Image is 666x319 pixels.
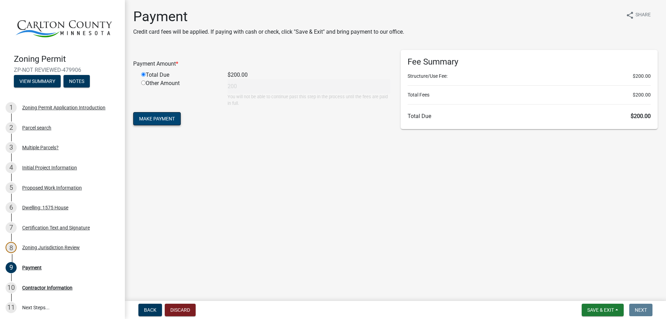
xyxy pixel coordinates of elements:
span: Share [635,11,651,19]
span: $200.00 [633,91,651,99]
button: shareShare [620,8,656,22]
div: 5 [6,182,17,193]
h6: Fee Summary [408,57,651,67]
button: Discard [165,304,196,316]
div: 2 [6,122,17,133]
h1: Payment [133,8,404,25]
div: Proposed Work Information [22,185,82,190]
h4: Zoning Permit [14,54,119,64]
div: 9 [6,262,17,273]
div: 10 [6,282,17,293]
button: Save & Exit [582,304,624,316]
button: Next [629,304,652,316]
div: Initial Project Information [22,165,77,170]
li: Structure/Use Fee: [408,73,651,80]
i: share [626,11,634,19]
div: Contractor Information [22,285,72,290]
div: 7 [6,222,17,233]
div: 8 [6,242,17,253]
div: Zoning Permit Application Introduction [22,105,105,110]
div: Other Amount [136,79,222,107]
div: Dwelling: 1575 House [22,205,68,210]
div: Certification Text and Signature [22,225,90,230]
button: Back [138,304,162,316]
div: 3 [6,142,17,153]
p: Credit card fees will be applied. If paying with cash or check, click "Save & Exit" and bring pay... [133,28,404,36]
wm-modal-confirm: Summary [14,79,61,85]
button: Notes [63,75,90,87]
div: Payment [22,265,42,270]
div: Zoning Jurisdiction Review [22,245,80,250]
span: Next [635,307,647,313]
span: $200.00 [633,73,651,80]
div: 4 [6,162,17,173]
div: 1 [6,102,17,113]
span: $200.00 [631,113,651,119]
wm-modal-confirm: Notes [63,79,90,85]
span: Back [144,307,156,313]
div: Payment Amount [128,60,395,68]
li: Total Fees [408,91,651,99]
div: Total Due [136,71,222,79]
div: 11 [6,302,17,313]
h6: Total Due [408,113,651,119]
div: 6 [6,202,17,213]
div: Parcel search [22,125,51,130]
span: Save & Exit [587,307,614,313]
button: Make Payment [133,112,181,125]
img: Carlton County, Minnesota [14,7,114,47]
div: Multiple Parcels? [22,145,59,150]
button: View Summary [14,75,61,87]
div: $200.00 [222,71,395,79]
span: ZP-NOT REVIEWED-479906 [14,67,111,73]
